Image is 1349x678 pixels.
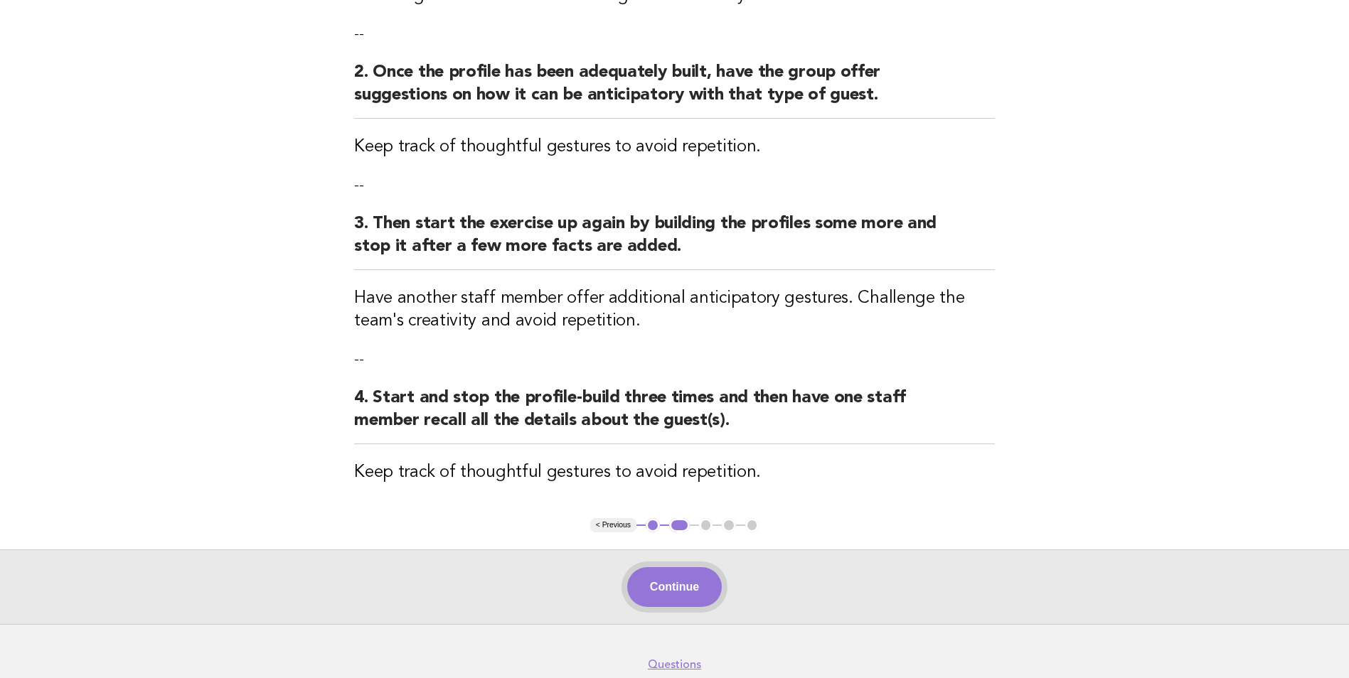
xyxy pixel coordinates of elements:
p: -- [354,176,995,195]
p: -- [354,350,995,370]
button: 1 [646,518,660,532]
h2: 2. Once the profile has been adequately built, have the group offer suggestions on how it can be ... [354,61,995,119]
h2: 4. Start and stop the profile-build three times and then have one staff member recall all the det... [354,387,995,444]
h3: Keep track of thoughtful gestures to avoid repetition. [354,461,995,484]
p: -- [354,24,995,44]
button: 2 [669,518,690,532]
h3: Have another staff member offer additional anticipatory gestures. Challenge the team's creativity... [354,287,995,333]
button: < Previous [590,518,636,532]
button: Continue [627,567,722,607]
h3: Keep track of thoughtful gestures to avoid repetition. [354,136,995,158]
h2: 3. Then start the exercise up again by building the profiles some more and stop it after a few mo... [354,212,995,270]
a: Questions [648,657,701,672]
